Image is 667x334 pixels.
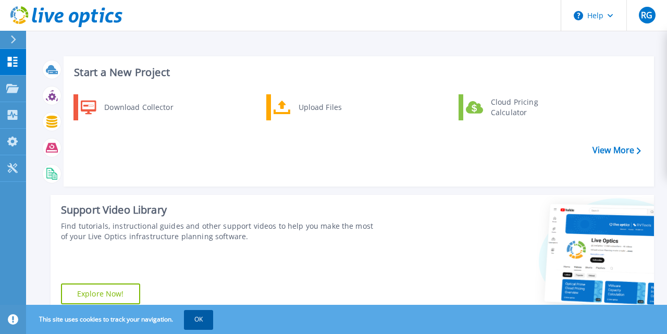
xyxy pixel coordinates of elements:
[184,310,213,329] button: OK
[61,203,375,217] div: Support Video Library
[29,310,213,329] span: This site uses cookies to track your navigation.
[74,67,640,78] h3: Start a New Project
[61,221,375,242] div: Find tutorials, instructional guides and other support videos to help you make the most of your L...
[266,94,373,120] a: Upload Files
[73,94,180,120] a: Download Collector
[486,97,563,118] div: Cloud Pricing Calculator
[459,94,565,120] a: Cloud Pricing Calculator
[293,97,370,118] div: Upload Files
[61,283,140,304] a: Explore Now!
[641,11,652,19] span: RG
[99,97,178,118] div: Download Collector
[592,145,641,155] a: View More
